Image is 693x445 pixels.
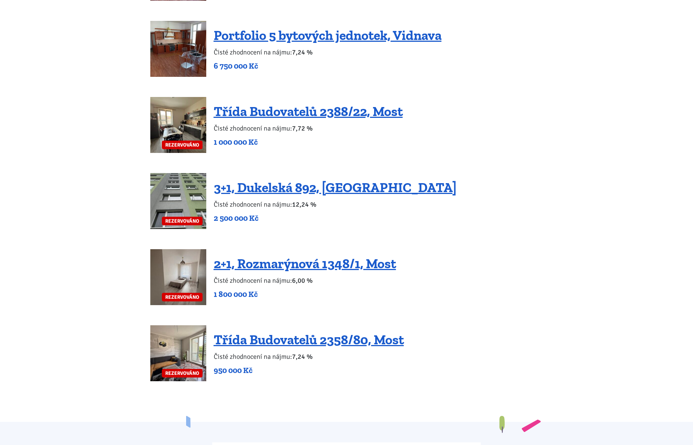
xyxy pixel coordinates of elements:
a: Třída Budovatelů 2358/80, Most [214,332,404,348]
p: 2 500 000 Kč [214,213,457,223]
a: REZERVOVÁNO [150,249,206,305]
a: REZERVOVÁNO [150,97,206,153]
p: Čisté zhodnocení na nájmu: [214,275,396,286]
b: 7,24 % [292,352,313,361]
p: Čisté zhodnocení na nájmu: [214,351,404,362]
b: 7,24 % [292,48,313,56]
a: Portfolio 5 bytových jednotek, Vidnava [214,27,442,43]
a: 3+1, Dukelská 892, [GEOGRAPHIC_DATA] [214,179,457,195]
b: 12,24 % [292,200,316,209]
a: 2+1, Rozmarýnová 1348/1, Most [214,256,396,272]
span: REZERVOVÁNO [162,217,203,225]
span: REZERVOVÁNO [162,293,203,301]
a: Třída Budovatelů 2388/22, Most [214,103,403,119]
h2: Další nemovitosti [150,401,151,402]
b: 6,00 % [292,276,313,285]
a: REZERVOVÁNO [150,325,206,381]
b: 7,72 % [292,124,313,132]
p: 6 750 000 Kč [214,61,442,71]
a: REZERVOVÁNO [150,173,206,229]
p: 1 800 000 Kč [214,289,396,300]
p: Čisté zhodnocení na nájmu: [214,199,457,210]
p: Čisté zhodnocení na nájmu: [214,47,442,57]
p: 950 000 Kč [214,365,404,376]
p: Čisté zhodnocení na nájmu: [214,123,403,134]
p: 1 000 000 Kč [214,137,403,147]
span: REZERVOVÁNO [162,141,203,149]
span: REZERVOVÁNO [162,369,203,377]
